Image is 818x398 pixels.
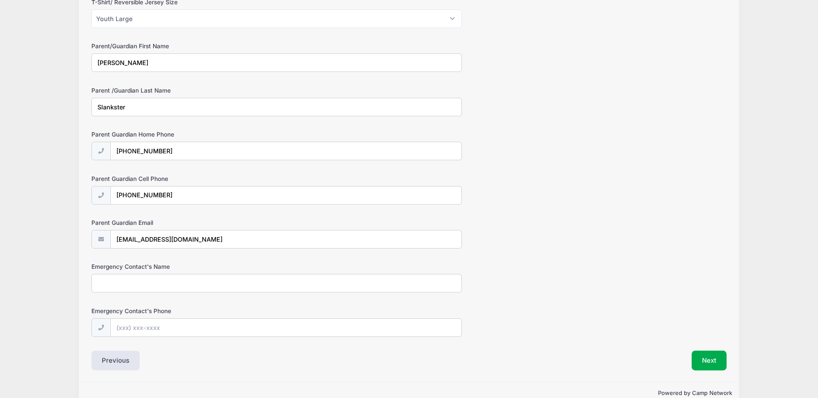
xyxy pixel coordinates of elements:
button: Next [692,351,727,370]
input: email@email.com [110,230,462,249]
label: Emergency Contact's Phone [91,307,303,315]
label: Parent Guardian Home Phone [91,130,303,139]
button: Previous [91,351,140,370]
p: Powered by Camp Network [86,389,732,398]
label: Emergency Contact's Name [91,262,303,271]
label: Parent Guardian Cell Phone [91,174,303,183]
label: Parent/Guardian First Name [91,42,303,50]
input: (xxx) xxx-xxxx [110,318,462,337]
label: Parent /Guardian Last Name [91,86,303,95]
input: (xxx) xxx-xxxx [110,142,462,160]
input: (xxx) xxx-xxxx [110,186,462,205]
label: Parent Guardian Email [91,218,303,227]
